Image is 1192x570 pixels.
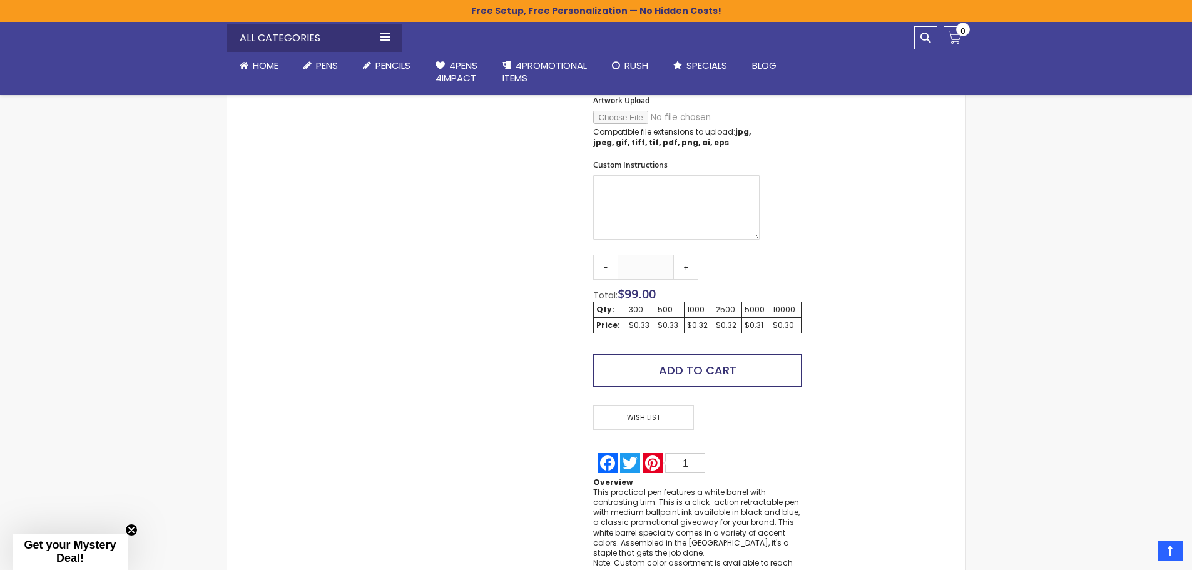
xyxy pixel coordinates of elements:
[683,458,688,469] span: 1
[773,320,798,330] div: $0.30
[593,405,693,430] span: Wish List
[716,305,739,315] div: 2500
[436,59,477,84] span: 4Pens 4impact
[618,285,656,302] span: $
[619,453,641,473] a: Twitter
[686,59,727,72] span: Specials
[502,59,587,84] span: 4PROMOTIONAL ITEMS
[593,127,760,147] p: Compatible file extensions to upload:
[673,255,698,280] a: +
[490,52,599,93] a: 4PROMOTIONALITEMS
[745,305,767,315] div: 5000
[740,52,789,79] a: Blog
[24,539,116,564] span: Get your Mystery Deal!
[629,320,652,330] div: $0.33
[659,362,736,378] span: Add to Cart
[350,52,423,79] a: Pencils
[624,59,648,72] span: Rush
[593,255,618,280] a: -
[13,534,128,570] div: Get your Mystery Deal!Close teaser
[599,52,661,79] a: Rush
[375,59,410,72] span: Pencils
[253,59,278,72] span: Home
[944,26,965,48] a: 0
[125,524,138,536] button: Close teaser
[596,453,619,473] a: Facebook
[687,305,710,315] div: 1000
[687,320,710,330] div: $0.32
[624,285,656,302] span: 99.00
[596,320,620,330] strong: Price:
[773,305,798,315] div: 10000
[745,320,767,330] div: $0.31
[423,52,490,93] a: 4Pens4impact
[641,453,706,473] a: Pinterest1
[593,354,801,387] button: Add to Cart
[1158,541,1183,561] a: Top
[593,95,649,106] span: Artwork Upload
[593,160,668,170] span: Custom Instructions
[316,59,338,72] span: Pens
[658,305,681,315] div: 500
[227,24,402,52] div: All Categories
[593,289,618,302] span: Total:
[960,25,965,37] span: 0
[752,59,777,72] span: Blog
[291,52,350,79] a: Pens
[227,52,291,79] a: Home
[658,320,681,330] div: $0.33
[593,405,697,430] a: Wish List
[596,304,614,315] strong: Qty:
[629,305,652,315] div: 300
[593,126,751,147] strong: jpg, jpeg, gif, tiff, tif, pdf, png, ai, eps
[593,477,633,487] strong: Overview
[716,320,739,330] div: $0.32
[661,52,740,79] a: Specials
